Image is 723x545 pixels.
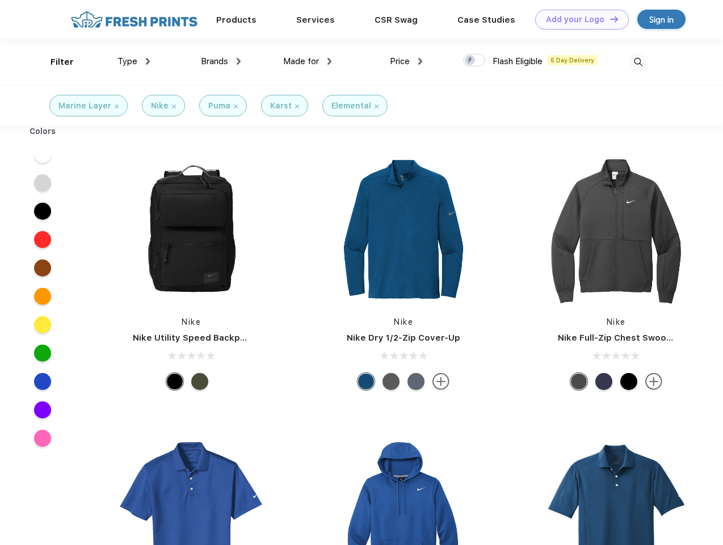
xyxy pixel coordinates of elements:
[637,10,686,29] a: Sign in
[607,317,626,326] a: Nike
[295,104,299,108] img: filter_cancel.svg
[620,373,637,390] div: Black
[21,125,65,137] div: Colors
[610,16,618,22] img: DT
[296,15,335,25] a: Services
[375,104,379,108] img: filter_cancel.svg
[347,333,460,343] a: Nike Dry 1/2-Zip Cover-Up
[546,15,604,24] div: Add your Logo
[133,333,255,343] a: Nike Utility Speed Backpack
[58,100,111,112] div: Marine Layer
[117,56,137,66] span: Type
[328,154,479,305] img: func=resize&h=266
[418,58,422,65] img: dropdown.png
[172,104,176,108] img: filter_cancel.svg
[558,333,709,343] a: Nike Full-Zip Chest Swoosh Jacket
[182,317,201,326] a: Nike
[645,373,662,390] img: more.svg
[541,154,692,305] img: func=resize&h=266
[146,58,150,65] img: dropdown.png
[68,10,201,30] img: fo%20logo%202.webp
[629,53,648,72] img: desktop_search.svg
[201,56,228,66] span: Brands
[166,373,183,390] div: Black
[327,58,331,65] img: dropdown.png
[547,55,598,65] span: 5 Day Delivery
[115,104,119,108] img: filter_cancel.svg
[331,100,371,112] div: Elemental
[407,373,424,390] div: Navy Heather
[237,58,241,65] img: dropdown.png
[390,56,410,66] span: Price
[595,373,612,390] div: Midnight Navy
[270,100,292,112] div: Karst
[649,13,674,26] div: Sign in
[151,100,169,112] div: Nike
[216,15,257,25] a: Products
[570,373,587,390] div: Anthracite
[382,373,400,390] div: Black Heather
[283,56,319,66] span: Made for
[208,100,230,112] div: Puma
[432,373,449,390] img: more.svg
[234,104,238,108] img: filter_cancel.svg
[116,154,267,305] img: func=resize&h=266
[191,373,208,390] div: Cargo Khaki
[358,373,375,390] div: Gym Blue
[394,317,413,326] a: Nike
[493,56,543,66] span: Flash Eligible
[51,56,74,69] div: Filter
[375,15,418,25] a: CSR Swag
